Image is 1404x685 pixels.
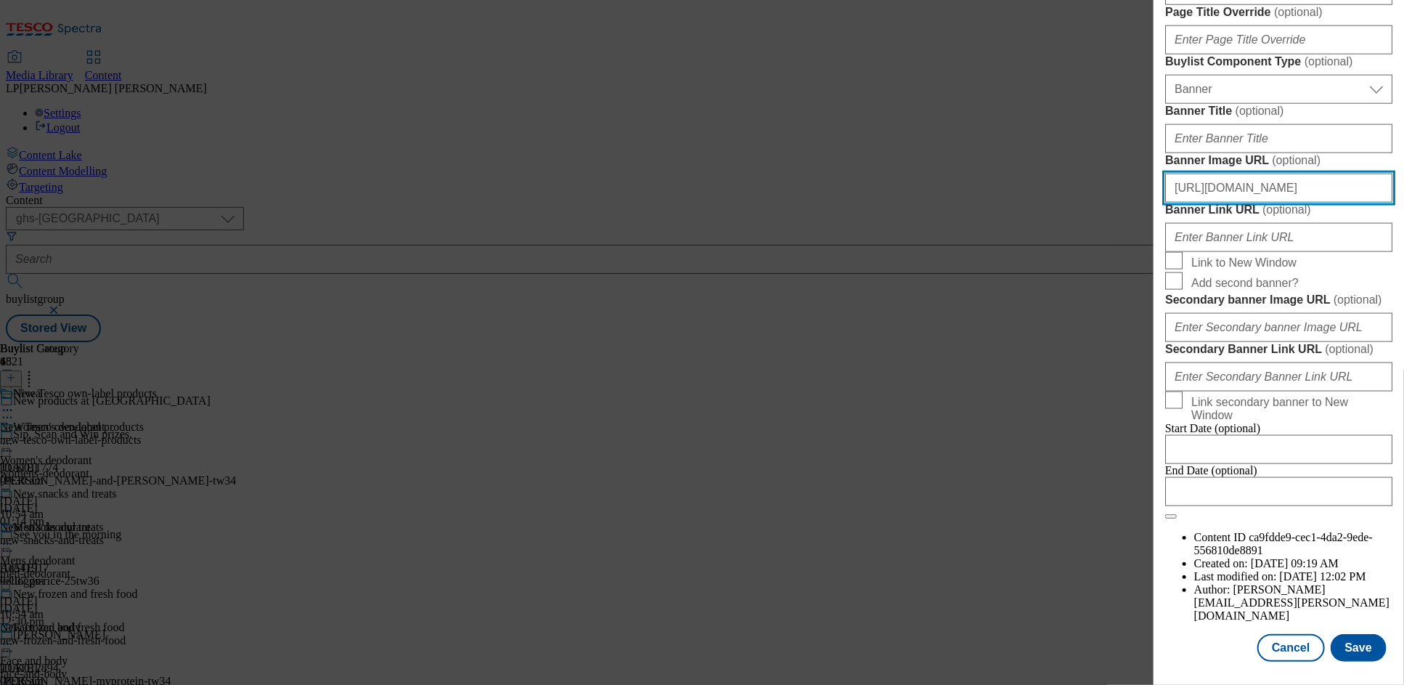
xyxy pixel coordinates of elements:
span: ( optional ) [1334,293,1382,306]
span: ( optional ) [1274,6,1323,18]
li: Author: [1194,583,1392,623]
button: Save [1331,634,1387,662]
span: Start Date (optional) [1165,422,1261,434]
span: ( optional ) [1262,203,1311,216]
span: ( optional ) [1236,105,1284,117]
input: Enter Secondary banner Image URL [1165,313,1392,342]
span: ( optional ) [1325,343,1374,355]
li: Content ID [1194,531,1392,557]
span: [DATE] 12:02 PM [1280,570,1366,583]
label: Banner Title [1165,104,1392,118]
span: [DATE] 09:19 AM [1251,557,1339,570]
label: Buylist Component Type [1165,54,1392,69]
li: Created on: [1194,557,1392,570]
li: Last modified on: [1194,570,1392,583]
span: [PERSON_NAME][EMAIL_ADDRESS][PERSON_NAME][DOMAIN_NAME] [1194,583,1389,622]
input: Enter Banner Title [1165,124,1392,153]
span: Add second banner? [1191,277,1299,290]
input: Enter Date [1165,435,1392,464]
span: ( optional ) [1272,154,1321,166]
input: Enter Banner Link URL [1165,223,1392,252]
span: End Date (optional) [1165,464,1257,477]
label: Page Title Override [1165,5,1392,20]
span: Link to New Window [1191,256,1297,269]
label: Secondary Banner Link URL [1165,342,1392,357]
input: Enter Banner Image URL [1165,174,1392,203]
input: Enter Date [1165,477,1392,506]
span: ca9fdde9-cec1-4da2-9ede-556810de8891 [1194,531,1373,556]
input: Enter Page Title Override [1165,25,1392,54]
label: Secondary banner Image URL [1165,293,1392,307]
label: Banner Link URL [1165,203,1392,217]
input: Enter Secondary Banner Link URL [1165,362,1392,392]
span: ( optional ) [1305,55,1353,68]
label: Banner Image URL [1165,153,1392,168]
button: Cancel [1257,634,1324,662]
span: Link secondary banner to New Window [1191,396,1387,422]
